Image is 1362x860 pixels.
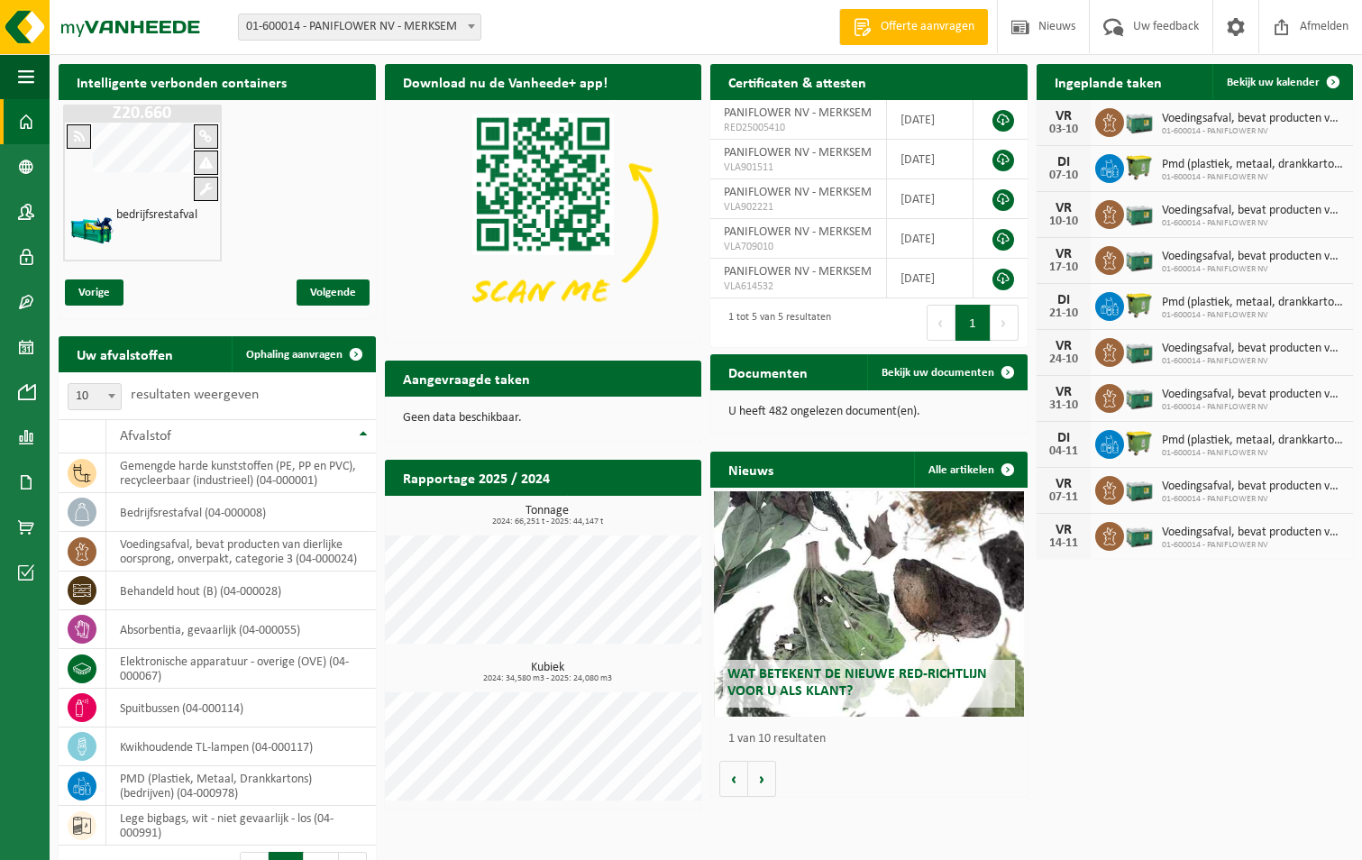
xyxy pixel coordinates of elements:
[724,240,873,254] span: VLA709010
[106,532,376,572] td: voedingsafval, bevat producten van dierlijke oorsprong, onverpakt, categorie 3 (04-000024)
[1162,112,1345,126] span: Voedingsafval, bevat producten van dierlijke oorsprong, onverpakt, categorie 3
[69,207,114,252] img: HK-XZ-20-GN-12
[120,429,171,444] span: Afvalstof
[68,105,217,123] h1: Z20.660
[1046,445,1082,458] div: 04-11
[1124,427,1155,458] img: WB-1100-HPE-GN-51
[1162,204,1345,218] span: Voedingsafval, bevat producten van dierlijke oorsprong, onverpakt, categorie 3
[106,649,376,689] td: elektronische apparatuur - overige (OVE) (04-000067)
[727,667,987,699] span: Wat betekent de nieuwe RED-richtlijn voor u als klant?
[1162,480,1345,494] span: Voedingsafval, bevat producten van dierlijke oorsprong, onverpakt, categorie 3
[106,689,376,727] td: spuitbussen (04-000114)
[65,279,123,306] span: Vorige
[867,354,1026,390] a: Bekijk uw documenten
[724,265,872,279] span: PANIFLOWER NV - MERKSEM
[1124,519,1155,550] img: PB-LB-0680-HPE-GN-01
[1162,402,1345,413] span: 01-600014 - PANIFLOWER NV
[914,452,1026,488] a: Alle artikelen
[887,140,974,179] td: [DATE]
[1227,77,1320,88] span: Bekijk uw kalender
[1046,399,1082,412] div: 31-10
[1046,247,1082,261] div: VR
[1124,243,1155,274] img: PB-LB-0680-HPE-GN-01
[1124,151,1155,182] img: WB-1100-HPE-GN-51
[719,303,831,343] div: 1 tot 5 van 5 resultaten
[1124,105,1155,136] img: PB-LB-0680-HPE-GN-01
[1124,335,1155,366] img: PB-LB-0680-HPE-GN-01
[1046,307,1082,320] div: 21-10
[1162,526,1345,540] span: Voedingsafval, bevat producten van dierlijke oorsprong, onverpakt, categorie 3
[1037,64,1180,99] h2: Ingeplande taken
[1046,109,1082,124] div: VR
[394,505,702,526] h3: Tonnage
[1162,342,1345,356] span: Voedingsafval, bevat producten van dierlijke oorsprong, onverpakt, categorie 3
[1046,155,1082,169] div: DI
[927,305,955,341] button: Previous
[1046,339,1082,353] div: VR
[714,491,1024,717] a: Wat betekent de nieuwe RED-richtlijn voor u als klant?
[385,460,568,495] h2: Rapportage 2025 / 2024
[887,219,974,259] td: [DATE]
[1124,197,1155,228] img: PB-LB-0680-HPE-GN-01
[238,14,481,41] span: 01-600014 - PANIFLOWER NV - MERKSEM
[106,610,376,649] td: absorbentia, gevaarlijk (04-000055)
[131,388,259,402] label: resultaten weergeven
[724,146,872,160] span: PANIFLOWER NV - MERKSEM
[1162,310,1345,321] span: 01-600014 - PANIFLOWER NV
[106,572,376,610] td: behandeld hout (B) (04-000028)
[1162,448,1345,459] span: 01-600014 - PANIFLOWER NV
[239,14,480,40] span: 01-600014 - PANIFLOWER NV - MERKSEM
[1046,431,1082,445] div: DI
[59,336,191,371] h2: Uw afvalstoffen
[1124,381,1155,412] img: PB-LB-0680-HPE-GN-01
[887,100,974,140] td: [DATE]
[710,64,884,99] h2: Certificaten & attesten
[1046,477,1082,491] div: VR
[710,354,826,389] h2: Documenten
[1046,293,1082,307] div: DI
[1046,537,1082,550] div: 14-11
[991,305,1019,341] button: Next
[1162,218,1345,229] span: 01-600014 - PANIFLOWER NV
[403,412,684,425] p: Geen data beschikbaar.
[1162,126,1345,137] span: 01-600014 - PANIFLOWER NV
[1046,491,1082,504] div: 07-11
[232,336,374,372] a: Ophaling aanvragen
[1046,169,1082,182] div: 07-10
[724,225,872,239] span: PANIFLOWER NV - MERKSEM
[1162,388,1345,402] span: Voedingsafval, bevat producten van dierlijke oorsprong, onverpakt, categorie 3
[116,209,197,222] h4: bedrijfsrestafval
[59,64,376,99] h2: Intelligente verbonden containers
[1212,64,1351,100] a: Bekijk uw kalender
[567,495,699,531] a: Bekijk rapportage
[394,662,702,683] h3: Kubiek
[1162,250,1345,264] span: Voedingsafval, bevat producten van dierlijke oorsprong, onverpakt, categorie 3
[724,106,872,120] span: PANIFLOWER NV - MERKSEM
[1162,356,1345,367] span: 01-600014 - PANIFLOWER NV
[724,121,873,135] span: RED25005410
[1162,540,1345,551] span: 01-600014 - PANIFLOWER NV
[728,733,1019,746] p: 1 van 10 resultaten
[1046,385,1082,399] div: VR
[394,674,702,683] span: 2024: 34,580 m3 - 2025: 24,080 m3
[297,279,370,306] span: Volgende
[106,806,376,846] td: lege bigbags, wit - niet gevaarlijk - los (04-000991)
[839,9,988,45] a: Offerte aanvragen
[724,160,873,175] span: VLA901511
[955,305,991,341] button: 1
[710,452,791,487] h2: Nieuws
[887,259,974,298] td: [DATE]
[724,200,873,215] span: VLA902221
[728,406,1010,418] p: U heeft 482 ongelezen document(en).
[1162,158,1345,172] span: Pmd (plastiek, metaal, drankkartons) (bedrijven)
[748,761,776,797] button: Volgende
[106,453,376,493] td: gemengde harde kunststoffen (PE, PP en PVC), recycleerbaar (industrieel) (04-000001)
[106,766,376,806] td: PMD (Plastiek, Metaal, Drankkartons) (bedrijven) (04-000978)
[1162,172,1345,183] span: 01-600014 - PANIFLOWER NV
[1162,296,1345,310] span: Pmd (plastiek, metaal, drankkartons) (bedrijven)
[876,18,979,36] span: Offerte aanvragen
[1046,261,1082,274] div: 17-10
[385,100,702,338] img: Download de VHEPlus App
[246,349,343,361] span: Ophaling aanvragen
[69,384,121,409] span: 10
